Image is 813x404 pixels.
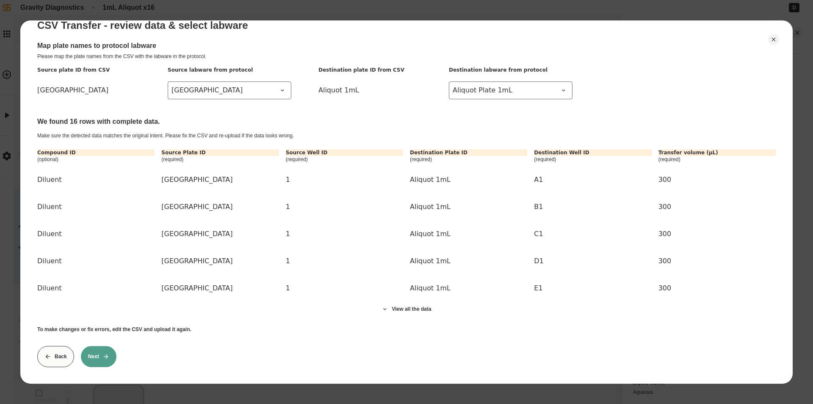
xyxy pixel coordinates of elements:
div: 1 [286,224,403,244]
div: Aliquot 1mL [410,224,527,244]
div: 300 [658,197,776,217]
div: Aliquot 1mL [410,197,527,217]
div: Source Well ID [286,149,403,156]
div: [GEOGRAPHIC_DATA] [161,278,279,298]
div: 1 [286,170,403,190]
div: (required) [410,156,527,163]
div: A1 [534,170,651,190]
div: Aliquot 1mL [410,278,527,298]
div: Map plate names to protocol labware [37,42,776,50]
span: Aliquot Plate 1mL [453,85,559,95]
div: 300 [658,224,776,244]
div: Source plate ID from CSV [37,67,161,73]
div: Aliquot 1mL [318,80,442,100]
div: (required) [286,156,403,163]
button: Back [37,346,74,367]
div: Transfer volume (µL) [658,149,776,156]
div: (required) [161,156,279,163]
div: Destination Well ID [534,149,651,156]
div: Diluent [37,251,155,271]
div: [GEOGRAPHIC_DATA] [161,224,279,244]
div: CSV Transfer - review data & select labware [37,20,248,31]
div: Make sure the detected data matches the original intent. Please fix the CSV and re-upload if the ... [37,132,776,139]
div: Destination Plate ID [410,149,527,156]
div: (required) [658,156,776,163]
div: Source labware from protocol [168,67,291,73]
div: Source Plate ID [161,149,279,156]
div: (optional) [37,156,155,163]
div: Destination plate ID from CSV [318,67,442,73]
div: 1 [286,197,403,217]
div: E1 [534,278,651,298]
div: (required) [534,156,651,163]
div: Please map the plate names from the CSV with the labware in the protocol. [37,53,776,60]
div: Diluent [37,224,155,244]
div: C1 [534,224,651,244]
button: Next [81,346,116,367]
button: Close [768,34,779,45]
div: [GEOGRAPHIC_DATA] [161,170,279,190]
div: Diluent [37,170,155,190]
div: Aliquot 1mL [410,251,527,271]
div: [GEOGRAPHIC_DATA] [161,197,279,217]
div: D1 [534,251,651,271]
div: B1 [534,197,651,217]
div: To make changes or fix errors, edit the CSV and upload it again. [37,326,776,332]
div: We found 16 rows with complete data. [37,117,776,125]
span: [GEOGRAPHIC_DATA] [171,85,277,95]
div: 300 [658,170,776,190]
div: Compound ID [37,149,155,156]
div: 300 [658,251,776,271]
div: Diluent [37,278,155,298]
div: Diluent [37,197,155,217]
div: Destination labware from protocol [449,67,572,73]
div: [GEOGRAPHIC_DATA] [37,80,161,100]
div: 1 [286,251,403,271]
div: [GEOGRAPHIC_DATA] [161,251,279,271]
div: Aliquot 1mL [410,170,527,190]
div: 1 [286,278,403,298]
div: 300 [658,278,776,298]
button: View all the data [374,298,438,320]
